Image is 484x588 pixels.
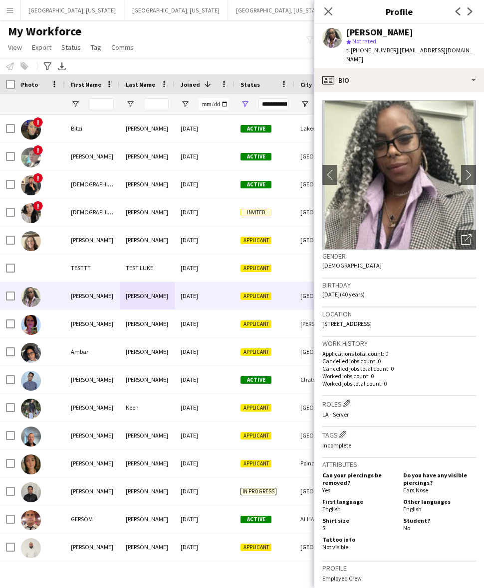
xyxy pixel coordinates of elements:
span: Applicant [241,237,271,244]
span: Photo [21,81,38,88]
span: Tag [91,43,101,52]
div: Poinciana [294,449,354,477]
input: Joined Filter Input [199,98,229,110]
img: Carol Mauldin [21,287,41,307]
div: [DATE] [175,422,235,449]
div: [GEOGRAPHIC_DATA] [294,170,354,198]
div: [GEOGRAPHIC_DATA] [294,533,354,561]
h3: Profile [322,564,476,573]
a: Export [28,41,55,54]
input: First Name Filter Input [89,98,114,110]
div: [PERSON_NAME] [65,310,120,337]
span: ! [33,201,43,211]
button: Open Filter Menu [71,100,80,109]
span: Joined [181,81,200,88]
span: t. [PHONE_NUMBER] [346,46,398,54]
div: [DATE] [175,505,235,533]
div: [DATE] [175,226,235,254]
span: First Name [71,81,101,88]
div: [PERSON_NAME][DEMOGRAPHIC_DATA] [294,310,354,337]
h3: Work history [322,339,476,348]
span: Not rated [352,37,376,45]
img: Brent Lemberg [21,427,41,446]
span: Ears , [403,486,416,494]
img: Cameron Finn [21,147,41,167]
span: Active [241,125,271,133]
button: Open Filter Menu [126,100,135,109]
span: S [322,524,325,532]
div: Chatsworth [294,366,354,393]
span: City [300,81,312,88]
span: View [8,43,22,52]
div: [PERSON_NAME] [120,198,175,226]
div: [DATE] [175,282,235,309]
span: English [403,505,422,513]
app-action-btn: Export XLSX [56,60,68,72]
span: Applicant [241,320,271,328]
div: [PERSON_NAME] [346,28,413,37]
span: Active [241,516,271,523]
p: Incomplete [322,441,476,449]
button: [GEOGRAPHIC_DATA], [US_STATE] [228,0,332,20]
span: Applicant [241,432,271,440]
div: [GEOGRAPHIC_DATA] [294,477,354,505]
div: [DATE] [175,449,235,477]
div: [DATE] [175,115,235,142]
span: Status [61,43,81,52]
div: GERSOM [65,505,120,533]
span: Comms [111,43,134,52]
span: Not visible [322,543,348,551]
p: Applications total count: 0 [322,350,476,357]
div: [PERSON_NAME] [65,394,120,421]
span: ! [33,173,43,183]
div: [DATE] [175,170,235,198]
div: [DATE] [175,477,235,505]
img: Ambar Rodriguez [21,343,41,363]
span: Applicant [241,460,271,467]
a: Status [57,41,85,54]
span: ! [33,145,43,155]
span: LA - Server [322,411,349,418]
img: Jayson Ames [21,371,41,391]
div: [PERSON_NAME] [120,226,175,254]
h3: Roles [322,398,476,409]
div: Ambar [65,338,120,365]
div: [GEOGRAPHIC_DATA] [294,198,354,226]
div: [PERSON_NAME] [120,115,175,142]
div: [PERSON_NAME] [120,449,175,477]
p: Cancelled jobs total count: 0 [322,365,476,372]
div: Bitzi [65,115,120,142]
a: Tag [87,41,105,54]
div: [PERSON_NAME] [120,310,175,337]
div: [DATE] [175,198,235,226]
h5: Student? [403,517,476,524]
a: Comms [107,41,138,54]
span: [STREET_ADDRESS] [322,320,372,327]
span: Active [241,181,271,188]
p: Cancelled jobs count: 0 [322,357,476,365]
h3: Tags [322,429,476,440]
img: Crew avatar or photo [322,100,476,250]
p: Worked jobs total count: 0 [322,380,476,387]
img: John Keen [21,399,41,419]
h3: Profile [314,5,484,18]
h3: Birthday [322,281,476,290]
div: [PERSON_NAME] [120,338,175,365]
div: [PERSON_NAME] [65,366,120,393]
img: Jesus Tamayo [21,175,41,195]
div: [PERSON_NAME] [120,422,175,449]
h3: Gender [322,252,476,261]
span: No [403,524,410,532]
div: [PERSON_NAME] [65,282,120,309]
span: Invited [241,209,271,216]
button: [GEOGRAPHIC_DATA], [US_STATE] [124,0,228,20]
div: [DATE] [175,310,235,337]
div: Keen [120,394,175,421]
span: [DATE] (40 years) [322,291,365,298]
span: [DEMOGRAPHIC_DATA] [322,262,382,269]
div: [PERSON_NAME] [120,366,175,393]
div: [GEOGRAPHIC_DATA] [294,282,354,309]
p: Worked jobs count: 0 [322,372,476,380]
span: Status [241,81,260,88]
img: Eduardo Martinez Santiago [21,482,41,502]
